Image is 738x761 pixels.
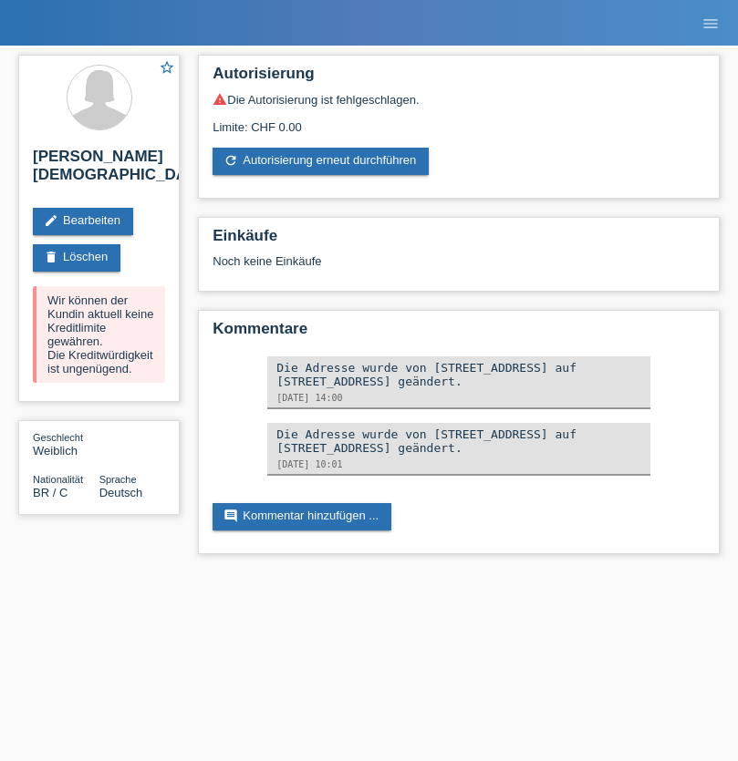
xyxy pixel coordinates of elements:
a: menu [692,17,729,28]
a: star_border [159,59,175,78]
i: warning [213,92,227,107]
h2: Kommentare [213,320,705,347]
div: Weiblich [33,430,99,458]
div: [DATE] 14:00 [276,393,641,403]
div: Limite: CHF 0.00 [213,107,705,134]
div: Die Autorisierung ist fehlgeschlagen. [213,92,705,107]
h2: Autorisierung [213,65,705,92]
i: refresh [223,153,238,168]
span: Sprache [99,474,137,485]
span: Geschlecht [33,432,83,443]
span: Brasilien / C / 27.10.2003 [33,486,68,499]
a: refreshAutorisierung erneut durchführen [213,148,429,175]
div: Die Adresse wurde von [STREET_ADDRESS] auf [STREET_ADDRESS] geändert. [276,361,641,388]
i: delete [44,250,58,264]
span: Deutsch [99,486,143,499]
a: commentKommentar hinzufügen ... [213,503,391,530]
div: Wir können der Kundin aktuell keine Kreditlimite gewähren. Die Kreditwürdigkeit ist ungenügend. [33,286,165,383]
div: Die Adresse wurde von [STREET_ADDRESS] auf [STREET_ADDRESS] geändert. [276,427,641,455]
a: deleteLöschen [33,244,120,272]
h2: [PERSON_NAME][DEMOGRAPHIC_DATA] [33,148,165,193]
span: Nationalität [33,474,83,485]
i: menu [702,15,720,33]
div: [DATE] 10:01 [276,459,641,469]
i: edit [44,213,58,228]
div: Noch keine Einkäufe [213,254,705,282]
i: star_border [159,59,175,76]
h2: Einkäufe [213,227,705,254]
a: editBearbeiten [33,208,133,235]
i: comment [223,509,238,523]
